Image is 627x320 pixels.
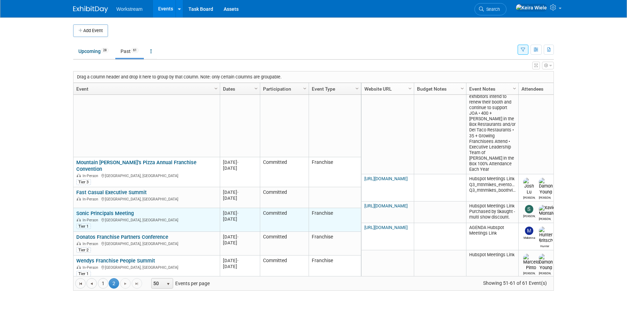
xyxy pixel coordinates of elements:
td: Franchise [309,40,361,157]
img: Damon Young [539,254,553,271]
div: [DATE] [223,264,257,269]
a: [URL][DOMAIN_NAME] [364,203,408,208]
td: Committed [260,256,309,282]
div: Tier 1 [76,223,91,229]
td: Hubspot Meetings Link Q3_mtnmikes_eventopps Q3_mtnmikes_boothvisitors [466,174,518,201]
a: Website URL [364,83,409,95]
a: Column Settings [354,83,361,93]
td: Hubspot Meetings Link Attendees are decision-makers • Exhibiting companies with a prospect either... [466,47,518,174]
span: - [237,211,239,216]
div: [DATE] [223,216,257,222]
a: Go to the next page [120,278,131,289]
span: Column Settings [213,86,219,91]
span: - [237,258,239,263]
td: AGENDA Hubspot Meetings Link [466,223,518,250]
img: In-Person Event [77,174,81,177]
td: Committed [260,157,309,187]
a: Participation [263,83,304,95]
img: Hunter Britsch [539,227,553,243]
a: Column Settings [301,83,309,93]
span: - [237,160,239,165]
div: [DATE] [223,258,257,264]
a: Donatos Franchise Partners Conference [76,234,168,240]
a: Column Settings [459,83,466,93]
a: Event Notes [469,83,514,95]
div: [DATE] [223,195,257,201]
img: In-Person Event [77,197,81,200]
span: 50 [152,279,163,288]
div: Josh Lu [523,195,535,199]
button: Add Event [73,24,108,37]
td: Hubspot Meetings Link Purchased by Skaught - multi show discount. [466,201,518,223]
img: Keira Wiele [516,4,547,12]
a: Column Settings [407,83,414,93]
td: Committed [260,40,309,157]
span: Column Settings [354,86,360,91]
td: Franchise [309,157,361,187]
td: Committed [260,232,309,256]
a: Past61 [115,45,144,58]
span: Column Settings [459,86,465,91]
div: [DATE] [223,240,257,246]
div: [DATE] [223,189,257,195]
div: Hunter Britsch [539,243,551,248]
img: Marcelo Pinto [523,254,539,271]
a: [URL][DOMAIN_NAME] [364,176,408,181]
td: Franchise [309,256,361,282]
div: [DATE] [223,159,257,165]
a: Sonic Principals Meeting [76,210,134,216]
span: Go to the first page [78,281,83,287]
span: In-Person [83,242,100,246]
div: [GEOGRAPHIC_DATA], [GEOGRAPHIC_DATA] [76,264,217,270]
td: Franchise [309,208,361,232]
span: Column Settings [512,86,517,91]
img: Xavier Montalvo [539,205,557,216]
a: Search [474,3,506,15]
div: [GEOGRAPHIC_DATA], [GEOGRAPHIC_DATA] [76,217,217,223]
img: Josh Lu [523,178,535,195]
span: - [237,234,239,239]
a: Go to the last page [132,278,142,289]
div: Tier 1 [76,271,91,276]
img: In-Person Event [77,242,81,245]
a: [URL][DOMAIN_NAME] [364,225,408,230]
span: Events per page [142,278,217,289]
span: Column Settings [407,86,413,91]
span: Column Settings [302,86,308,91]
span: 61 [131,48,139,53]
div: Drag a column header and drop it here to group by that column. Note: only certain columns are gro... [73,71,554,83]
div: Sarah Chan [523,213,535,218]
img: In-Person Event [77,265,81,269]
img: Damon Young [539,178,553,195]
a: Event Type [312,83,356,95]
span: Workstream [116,6,142,12]
div: [GEOGRAPHIC_DATA], [GEOGRAPHIC_DATA] [76,196,217,202]
a: Go to the previous page [86,278,97,289]
div: [GEOGRAPHIC_DATA], [GEOGRAPHIC_DATA] [76,241,217,246]
a: Budget Notes [417,83,462,95]
a: Column Settings [212,83,220,93]
td: Franchise [309,232,361,256]
td: Hubspot Meetings Link [466,250,518,277]
a: Upcoming28 [73,45,114,58]
img: In-Person Event [77,218,81,221]
span: In-Person [83,197,100,201]
div: Tier 2 [76,247,91,253]
span: In-Person [83,265,100,270]
span: select [165,281,171,287]
span: - [237,190,239,195]
span: In-Person [83,174,100,178]
a: Mountain [PERSON_NAME]’s Pizza Annual Franchise Convention [76,159,196,172]
a: Column Settings [253,83,260,93]
span: Go to the previous page [89,281,94,287]
a: Go to the first page [75,278,86,289]
div: [DATE] [223,234,257,240]
div: Marcelo Pinto [523,271,535,275]
div: [DATE] [223,210,257,216]
a: Column Settings [511,83,519,93]
a: Wendys Franchise People Summit [76,258,155,264]
span: Search [484,7,500,12]
a: Attendees [521,83,583,95]
td: Committed [260,208,309,232]
div: Xavier Montalvo [539,216,551,221]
